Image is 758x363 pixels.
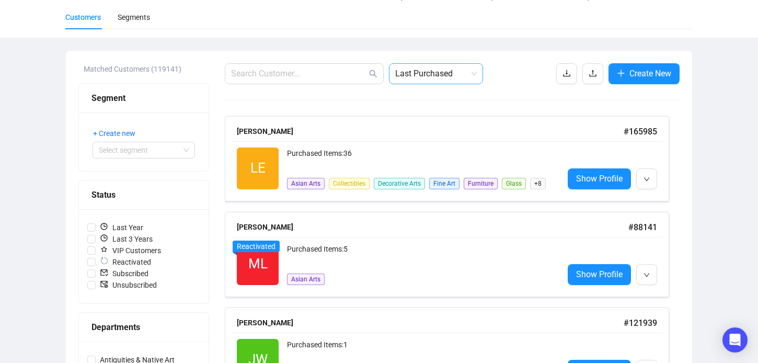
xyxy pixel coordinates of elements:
input: Search Customer... [231,67,367,80]
span: Fine Art [429,178,460,189]
a: [PERSON_NAME]#165985LEPurchased Items:36Asian ArtsCollectiblesDecorative ArtsFine ArtFurnitureGla... [225,116,680,201]
span: + 8 [530,178,546,189]
a: Show Profile [568,168,631,189]
span: upload [589,69,597,77]
span: Asian Arts [287,274,325,285]
span: Last 3 Years [96,233,157,245]
span: VIP Customers [96,245,165,256]
div: [PERSON_NAME] [237,126,624,137]
div: Purchased Items: 1 [287,339,555,360]
span: Reactivated [96,256,155,268]
span: down [644,176,650,183]
span: Reactivated [237,242,275,251]
div: Open Intercom Messenger [722,327,748,353]
span: Last Year [96,222,147,233]
span: Asian Arts [287,178,325,189]
a: Show Profile [568,264,631,285]
span: Glass [502,178,526,189]
span: search [369,70,377,78]
a: [PERSON_NAME]#88141MLReactivatedPurchased Items:5Asian ArtsShow Profile [225,212,680,297]
div: [PERSON_NAME] [237,317,624,328]
div: [PERSON_NAME] [237,221,628,233]
button: + Create new [93,125,144,142]
span: ML [248,253,268,275]
span: LE [250,157,266,179]
span: Subscribed [96,268,153,279]
span: Last Purchased [395,64,477,84]
span: Create New [629,67,671,80]
span: Unsubscribed [96,279,161,291]
span: Show Profile [576,268,623,281]
div: Segments [118,12,150,23]
div: Purchased Items: 5 [287,243,555,264]
div: Status [91,188,196,201]
div: Purchased Items: 36 [287,148,555,168]
span: + Create new [93,128,135,139]
button: Create New [608,63,680,84]
span: plus [617,69,625,77]
span: download [562,69,571,77]
span: # 121939 [624,318,657,328]
div: Departments [91,321,196,334]
div: Matched Customers (119141) [84,63,209,75]
span: # 165985 [624,127,657,137]
span: down [644,272,650,278]
span: Furniture [464,178,498,189]
span: Decorative Arts [374,178,425,189]
span: Collectibles [329,178,370,189]
span: Show Profile [576,172,623,185]
div: Segment [91,92,196,105]
div: Customers [65,12,101,23]
span: # 88141 [628,222,657,232]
